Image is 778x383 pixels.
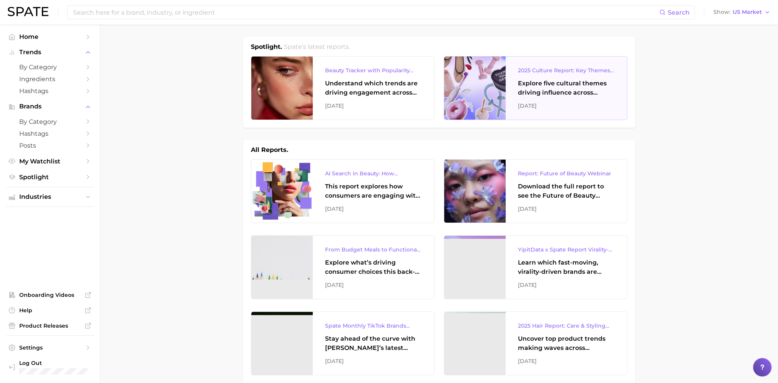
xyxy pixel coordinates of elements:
[518,79,615,97] div: Explore five cultural themes driving influence across beauty, food, and pop culture.
[19,158,81,165] span: My Watchlist
[284,42,350,52] h2: Spate's latest reports.
[19,322,81,329] span: Product Releases
[19,118,81,125] span: by Category
[6,342,94,353] a: Settings
[19,307,81,314] span: Help
[668,9,690,16] span: Search
[19,49,81,56] span: Trends
[325,321,422,330] div: Spate Monthly TikTok Brands Tracker
[6,320,94,331] a: Product Releases
[6,128,94,140] a: Hashtags
[518,101,615,110] div: [DATE]
[19,103,81,110] span: Brands
[251,159,435,223] a: AI Search in Beauty: How Consumers Are Using ChatGPT vs. Google SearchThis report explores how co...
[325,334,422,353] div: Stay ahead of the curve with [PERSON_NAME]’s latest monthly tracker, spotlighting the fastest-gro...
[251,145,288,155] h1: All Reports.
[19,87,81,95] span: Hashtags
[325,204,422,213] div: [DATE]
[6,31,94,43] a: Home
[19,130,81,137] span: Hashtags
[72,6,659,19] input: Search here for a brand, industry, or ingredient
[325,66,422,75] div: Beauty Tracker with Popularity Index
[19,33,81,40] span: Home
[6,85,94,97] a: Hashtags
[8,7,48,16] img: SPATE
[713,10,730,14] span: Show
[518,66,615,75] div: 2025 Culture Report: Key Themes That Are Shaping Consumer Demand
[251,235,435,299] a: From Budget Meals to Functional Snacks: Food & Beverage Trends Shaping Consumer Behavior This Sch...
[6,171,94,183] a: Spotlight
[325,169,422,178] div: AI Search in Beauty: How Consumers Are Using ChatGPT vs. Google Search
[444,311,627,375] a: 2025 Hair Report: Care & Styling ProductsUncover top product trends making waves across platforms...
[6,289,94,301] a: Onboarding Videos
[518,321,615,330] div: 2025 Hair Report: Care & Styling Products
[6,155,94,167] a: My Watchlist
[444,235,627,299] a: YipitData x Spate Report Virality-Driven Brands Are Taking a Slice of the Beauty PieLearn which f...
[325,79,422,97] div: Understand which trends are driving engagement across platforms in the skin, hair, makeup, and fr...
[6,305,94,316] a: Help
[6,357,94,377] a: Log out. Currently logged in with e-mail ltal@gattefossecorp.com.
[518,356,615,366] div: [DATE]
[444,159,627,223] a: Report: Future of Beauty WebinarDownload the full report to see the Future of Beauty trends we un...
[19,63,81,71] span: by Category
[518,258,615,276] div: Learn which fast-moving, virality-driven brands are leading the pack, the risks of viral growth, ...
[518,182,615,200] div: Download the full report to see the Future of Beauty trends we unpacked during the webinar.
[251,56,435,120] a: Beauty Tracker with Popularity IndexUnderstand which trends are driving engagement across platfor...
[518,245,615,254] div: YipitData x Spate Report Virality-Driven Brands Are Taking a Slice of the Beauty Pie
[19,173,81,181] span: Spotlight
[518,204,615,213] div: [DATE]
[19,142,81,149] span: Posts
[251,311,435,375] a: Spate Monthly TikTok Brands TrackerStay ahead of the curve with [PERSON_NAME]’s latest monthly tr...
[19,193,81,200] span: Industries
[19,291,81,298] span: Onboarding Videos
[444,56,627,120] a: 2025 Culture Report: Key Themes That Are Shaping Consumer DemandExplore five cultural themes driv...
[19,75,81,83] span: Ingredients
[19,344,81,351] span: Settings
[6,73,94,85] a: Ingredients
[325,245,422,254] div: From Budget Meals to Functional Snacks: Food & Beverage Trends Shaping Consumer Behavior This Sch...
[733,10,762,14] span: US Market
[518,280,615,290] div: [DATE]
[6,116,94,128] a: by Category
[251,42,282,52] h1: Spotlight.
[325,356,422,366] div: [DATE]
[19,360,88,366] span: Log Out
[6,101,94,112] button: Brands
[712,7,772,17] button: ShowUS Market
[6,47,94,58] button: Trends
[6,191,94,203] button: Industries
[325,280,422,290] div: [DATE]
[325,182,422,200] div: This report explores how consumers are engaging with AI-powered search tools — and what it means ...
[325,101,422,110] div: [DATE]
[6,61,94,73] a: by Category
[325,258,422,276] div: Explore what’s driving consumer choices this back-to-school season From budget-friendly meals to ...
[6,140,94,152] a: Posts
[518,169,615,178] div: Report: Future of Beauty Webinar
[518,334,615,353] div: Uncover top product trends making waves across platforms — along with key insights into benefits,...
